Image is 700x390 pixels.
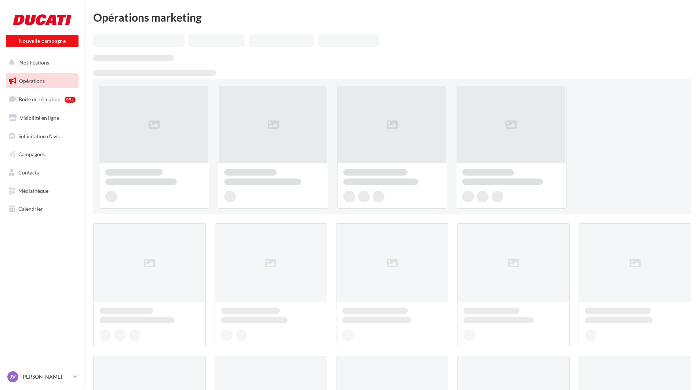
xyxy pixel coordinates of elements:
span: Médiathèque [18,188,48,194]
a: Opérations [4,73,80,89]
a: Médiathèque [4,183,80,199]
button: Nouvelle campagne [6,35,79,47]
span: Calendrier [18,206,43,212]
a: Campagnes [4,147,80,162]
span: JV [10,373,16,380]
a: JV [PERSON_NAME] [6,370,79,384]
a: Boîte de réception99+ [4,91,80,107]
span: Boîte de réception [19,96,61,102]
span: Sollicitation d'avis [18,133,60,139]
span: Opérations [19,78,45,84]
span: Visibilité en ligne [20,115,59,121]
a: Visibilité en ligne [4,110,80,126]
span: Notifications [19,59,49,66]
a: Contacts [4,165,80,180]
div: Opérations marketing [93,12,691,23]
span: Contacts [18,169,39,176]
a: Sollicitation d'avis [4,129,80,144]
a: Calendrier [4,201,80,217]
p: [PERSON_NAME] [21,373,70,380]
div: 99+ [65,97,76,103]
span: Campagnes [18,151,45,157]
button: Notifications [4,55,77,70]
